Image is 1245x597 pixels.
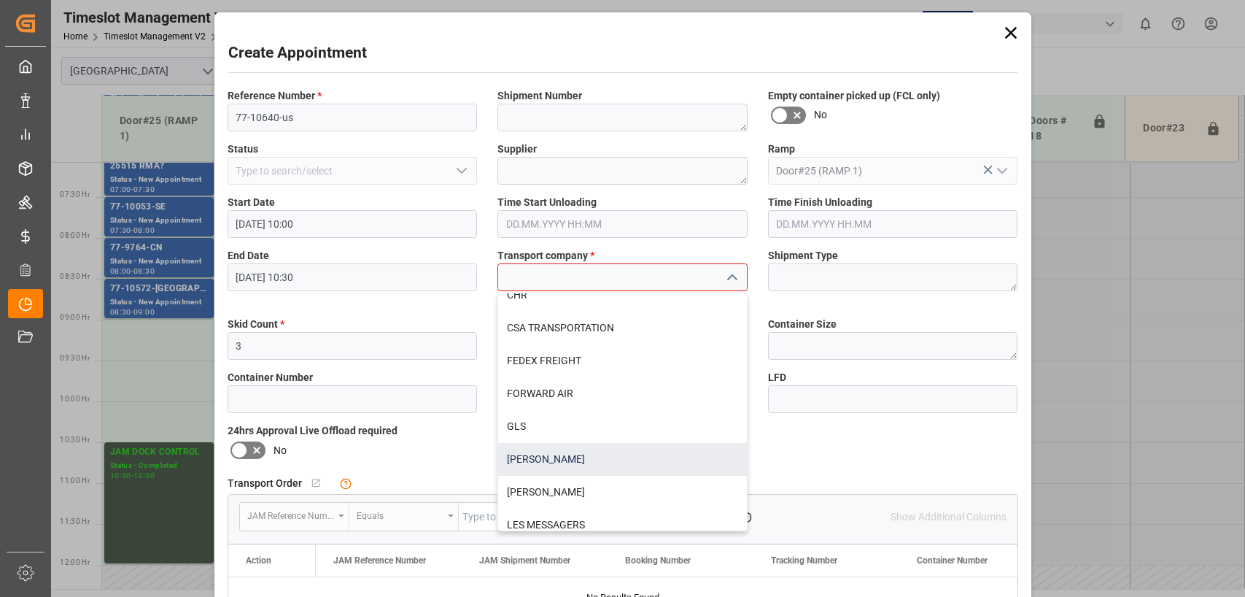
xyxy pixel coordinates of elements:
div: CHR [498,279,747,312]
span: No [274,443,287,458]
span: Supplier [497,142,537,157]
span: No [814,107,827,123]
span: Time Finish Unloading [768,195,872,210]
span: Skid Count [228,317,284,332]
span: Tracking Number [771,555,837,566]
span: Container Number [228,370,313,385]
span: Shipment Type [768,248,838,263]
button: open menu [240,503,349,531]
input: DD.MM.YYYY HH:MM [768,210,1018,238]
h2: Create Appointment [228,42,367,65]
button: close menu [720,266,742,289]
button: open menu [990,160,1012,182]
input: DD.MM.YYYY HH:MM [497,210,748,238]
div: [PERSON_NAME] [498,443,747,476]
span: Transport company [497,248,594,263]
span: Booking Number [625,555,691,566]
span: Shipment Number [497,88,582,104]
span: Container Number [917,555,988,566]
div: Action [246,555,271,566]
div: LES MESSAGERS [498,509,747,542]
input: Type to search [459,503,727,531]
span: 24hrs Approval Live Offload required [228,423,397,439]
button: open menu [349,503,459,531]
input: Type to search/select [228,157,478,185]
span: Time Start Unloading [497,195,597,210]
input: DD.MM.YYYY HH:MM [228,210,478,238]
span: Start Date [228,195,275,210]
span: Transport Order [228,476,302,491]
span: Reference Number [228,88,322,104]
span: JAM Reference Number [333,555,426,566]
div: FORWARD AIR [498,377,747,410]
button: open menu [450,160,472,182]
input: DD.MM.YYYY HH:MM [228,263,478,291]
span: Container Size [768,317,837,332]
span: LFD [768,370,786,385]
span: Ramp [768,142,795,157]
div: CSA TRANSPORTATION [498,312,747,344]
div: Equals [357,506,443,523]
span: End Date [228,248,269,263]
span: Empty container picked up (FCL only) [768,88,940,104]
span: Status [228,142,258,157]
div: GLS [498,410,747,443]
input: Type to search/select [768,157,1018,185]
div: JAM Reference Number [247,506,333,523]
div: FEDEX FREIGHT [498,344,747,377]
div: [PERSON_NAME] [498,476,747,509]
span: JAM Shipment Number [479,555,570,566]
